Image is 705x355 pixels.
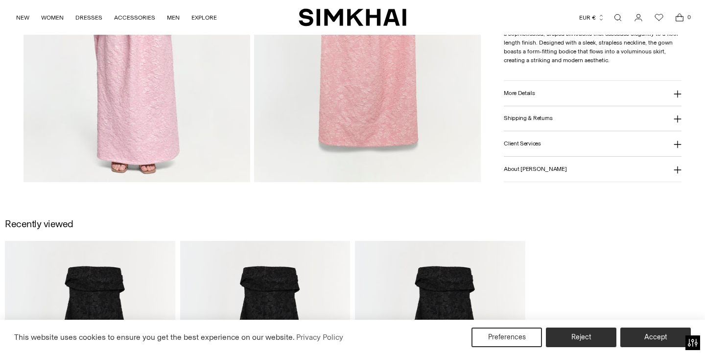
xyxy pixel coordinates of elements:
[620,328,691,347] button: Accept
[504,166,566,172] h3: About [PERSON_NAME]
[504,116,553,122] h3: Shipping & Returns
[114,7,155,28] a: ACCESSORIES
[579,7,605,28] button: EUR €
[546,328,616,347] button: Reject
[504,141,541,147] h3: Client Services
[41,7,64,28] a: WOMEN
[504,81,681,106] button: More Details
[504,90,535,96] h3: More Details
[629,8,648,27] a: Go to the account page
[191,7,217,28] a: EXPLORE
[504,21,681,65] p: The [PERSON_NAME] in This sleeveless piece features a sophisticated, draped silhouette that casca...
[167,7,180,28] a: MEN
[295,330,345,345] a: Privacy Policy (opens in a new tab)
[504,106,681,131] button: Shipping & Returns
[504,132,681,157] button: Client Services
[670,8,689,27] a: Open cart modal
[504,157,681,182] button: About [PERSON_NAME]
[649,8,669,27] a: Wishlist
[299,8,406,27] a: SIMKHAI
[75,7,102,28] a: DRESSES
[471,328,542,347] button: Preferences
[16,7,29,28] a: NEW
[14,332,295,342] span: This website uses cookies to ensure you get the best experience on our website.
[5,218,73,229] h2: Recently viewed
[608,8,628,27] a: Open search modal
[684,13,693,22] span: 0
